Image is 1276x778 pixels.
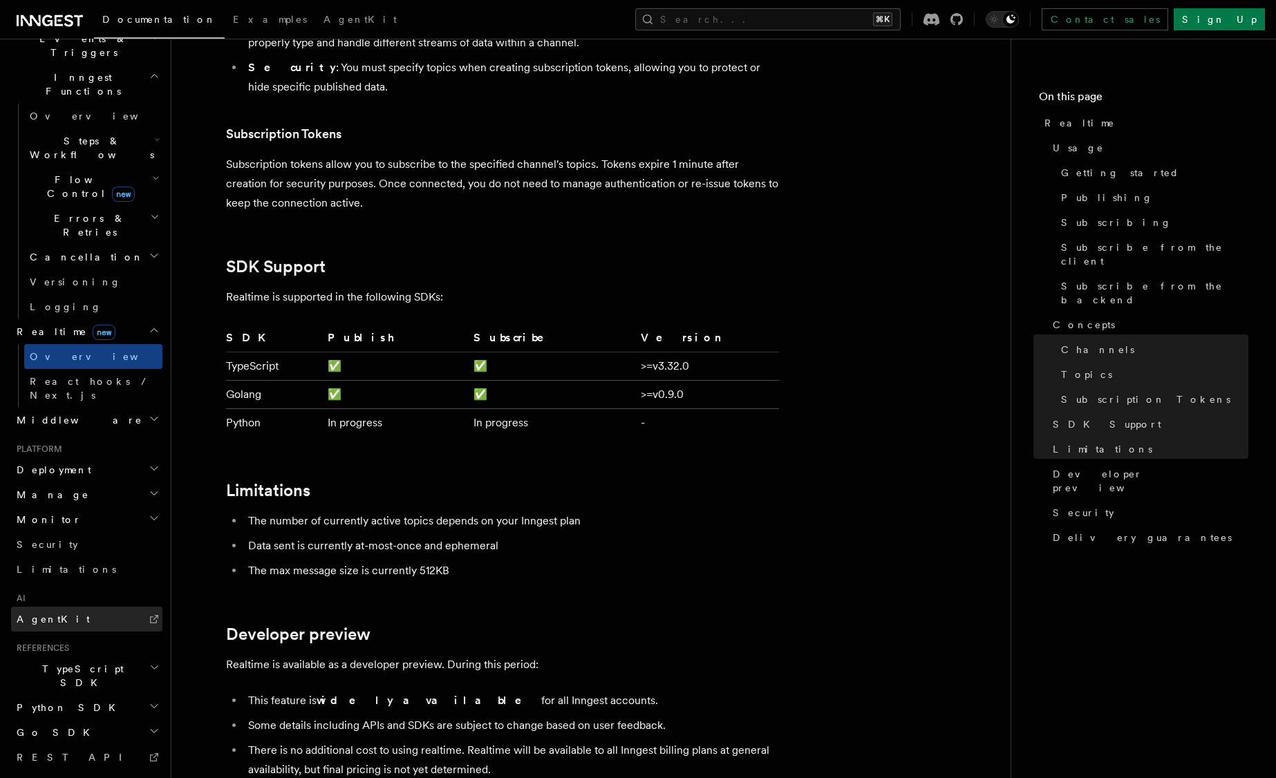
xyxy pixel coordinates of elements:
[244,691,779,710] li: This feature is for all Inngest accounts.
[94,4,225,39] a: Documentation
[24,250,144,264] span: Cancellation
[17,752,134,763] span: REST API
[1053,318,1115,332] span: Concepts
[11,532,162,557] a: Security
[635,329,779,352] th: Version
[317,694,541,707] strong: widely available
[1061,279,1248,307] span: Subscribe from the backend
[11,32,151,59] span: Events & Triggers
[226,257,326,276] a: SDK Support
[322,329,469,352] th: Publish
[635,380,779,408] td: >=v0.9.0
[1044,116,1115,130] span: Realtime
[24,369,162,408] a: React hooks / Next.js
[11,695,162,720] button: Python SDK
[30,301,102,312] span: Logging
[248,61,336,74] strong: Security
[225,4,315,37] a: Examples
[244,536,779,556] li: Data sent is currently at-most-once and ephemeral
[322,352,469,380] td: ✅
[1061,216,1172,229] span: Subscribing
[24,245,162,269] button: Cancellation
[11,344,162,408] div: Realtimenew
[11,413,142,427] span: Middleware
[226,124,341,144] a: Subscription Tokens
[24,344,162,369] a: Overview
[11,745,162,770] a: REST API
[1047,135,1248,160] a: Usage
[11,662,149,690] span: TypeScript SDK
[112,187,135,202] span: new
[244,561,779,580] li: The max message size is currently 512KB
[1061,166,1179,180] span: Getting started
[24,129,162,167] button: Steps & Workflows
[315,4,405,37] a: AgentKit
[11,725,98,739] span: Go SDK
[1047,500,1248,525] a: Security
[11,656,162,695] button: TypeScript SDK
[1047,312,1248,337] a: Concepts
[635,408,779,437] td: -
[233,14,307,25] span: Examples
[226,352,322,380] td: TypeScript
[11,488,89,502] span: Manage
[11,513,82,526] span: Monitor
[1053,506,1114,520] span: Security
[11,70,149,98] span: Inngest Functions
[17,614,90,625] span: AgentKit
[1047,412,1248,437] a: SDK Support
[226,329,322,352] th: SDK
[24,211,150,239] span: Errors & Retries
[17,539,78,550] span: Security
[11,507,162,532] button: Monitor
[11,643,69,654] span: References
[1039,111,1248,135] a: Realtime
[323,14,397,25] span: AgentKit
[1053,141,1104,155] span: Usage
[468,329,635,352] th: Subscribe
[226,287,779,307] p: Realtime is supported in the following SDKs:
[102,14,216,25] span: Documentation
[24,167,162,206] button: Flow Controlnew
[30,376,152,401] span: React hooks / Next.js
[1055,185,1248,210] a: Publishing
[1053,531,1232,544] span: Delivery guarantees
[468,408,635,437] td: In progress
[11,463,91,477] span: Deployment
[1061,191,1153,205] span: Publishing
[1061,392,1230,406] span: Subscription Tokens
[1055,274,1248,312] a: Subscribe from the backend
[1047,462,1248,500] a: Developer preview
[11,557,162,582] a: Limitations
[986,11,1019,28] button: Toggle dark mode
[11,720,162,745] button: Go SDK
[226,655,779,674] p: Realtime is available as a developer preview. During this period:
[322,408,469,437] td: In progress
[873,12,892,26] kbd: ⌘K
[11,444,62,455] span: Platform
[11,701,124,714] span: Python SDK
[635,352,779,380] td: >=v3.32.0
[1053,467,1248,495] span: Developer preview
[244,511,779,531] li: The number of currently active topics depends on your Inngest plan
[1061,343,1134,357] span: Channels
[11,26,162,65] button: Events & Triggers
[24,104,162,129] a: Overview
[226,380,322,408] td: Golang
[1042,8,1168,30] a: Contact sales
[11,325,115,339] span: Realtime
[226,408,322,437] td: Python
[226,625,370,644] a: Developer preview
[30,111,172,122] span: Overview
[1055,362,1248,387] a: Topics
[1061,240,1248,268] span: Subscribe from the client
[226,481,310,500] a: Limitations
[1174,8,1265,30] a: Sign Up
[24,269,162,294] a: Versioning
[93,325,115,340] span: new
[24,294,162,319] a: Logging
[24,206,162,245] button: Errors & Retries
[468,352,635,380] td: ✅
[11,607,162,632] a: AgentKit
[24,134,154,162] span: Steps & Workflows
